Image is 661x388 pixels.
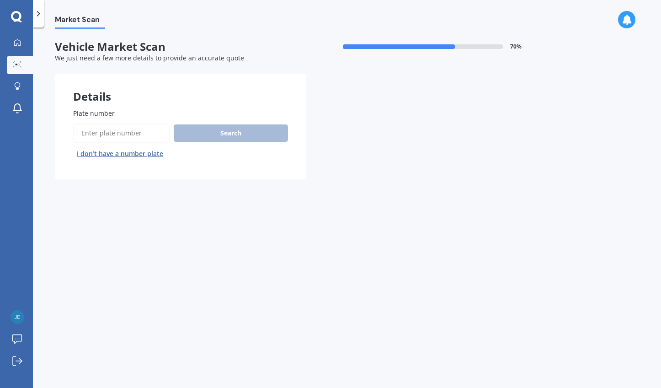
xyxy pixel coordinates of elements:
[73,109,115,118] span: Plate number
[11,310,24,324] img: 4c5640b46cf27e4211a4ddbfa7105ad9
[55,40,306,54] span: Vehicle Market Scan
[55,15,105,27] span: Market Scan
[55,54,244,62] span: We just need a few more details to provide an accurate quote
[510,43,522,50] span: 70 %
[55,74,306,101] div: Details
[73,124,170,143] input: Enter plate number
[73,146,167,161] button: I don’t have a number plate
